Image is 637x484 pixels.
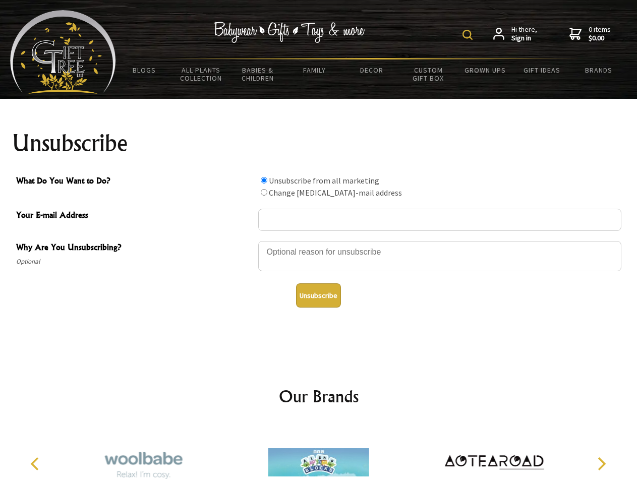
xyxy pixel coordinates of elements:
[462,30,473,40] img: product search
[258,209,621,231] input: Your E-mail Address
[589,34,611,43] strong: $0.00
[25,453,47,475] button: Previous
[16,256,253,268] span: Optional
[511,34,537,43] strong: Sign in
[589,25,611,43] span: 0 items
[261,177,267,184] input: What Do You Want to Do?
[16,209,253,223] span: Your E-mail Address
[12,131,625,155] h1: Unsubscribe
[513,59,570,81] a: Gift Ideas
[296,283,341,308] button: Unsubscribe
[493,25,537,43] a: Hi there,Sign in
[10,10,116,94] img: Babyware - Gifts - Toys and more...
[229,59,286,89] a: Babies & Children
[261,189,267,196] input: What Do You Want to Do?
[20,384,617,408] h2: Our Brands
[343,59,400,81] a: Decor
[16,241,253,256] span: Why Are You Unsubscribing?
[269,188,402,198] label: Change [MEDICAL_DATA]-mail address
[511,25,537,43] span: Hi there,
[569,25,611,43] a: 0 items$0.00
[286,59,343,81] a: Family
[16,174,253,189] span: What Do You Want to Do?
[590,453,612,475] button: Next
[258,241,621,271] textarea: Why Are You Unsubscribing?
[570,59,627,81] a: Brands
[400,59,457,89] a: Custom Gift Box
[269,175,379,186] label: Unsubscribe from all marketing
[173,59,230,89] a: All Plants Collection
[116,59,173,81] a: BLOGS
[456,59,513,81] a: Grown Ups
[214,22,365,43] img: Babywear - Gifts - Toys & more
